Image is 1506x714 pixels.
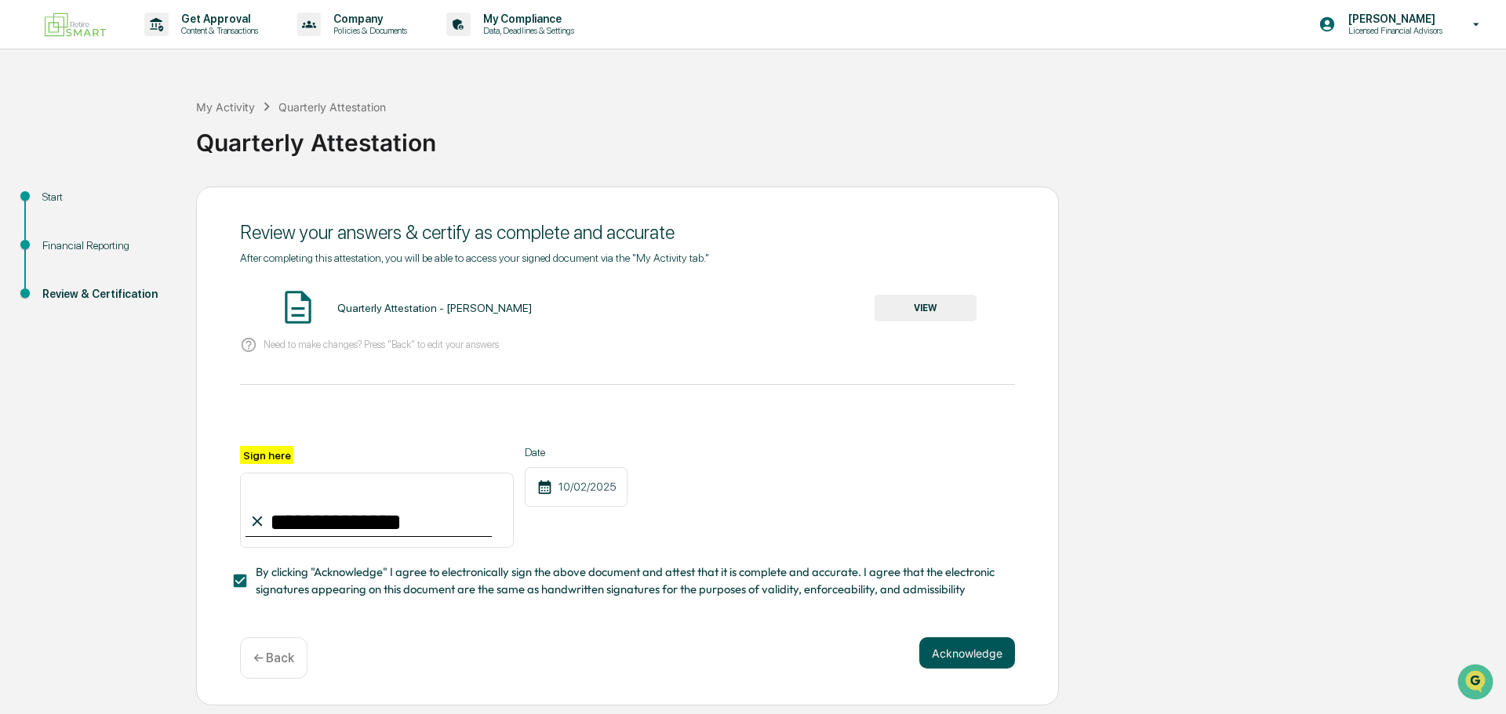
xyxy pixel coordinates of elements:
p: Licensed Financial Advisors [1336,25,1450,36]
p: Need to make changes? Press "Back" to edit your answers [264,339,499,350]
p: [PERSON_NAME] [1336,13,1450,25]
p: How can we help? [16,33,286,58]
div: 🔎 [16,229,28,241]
div: Review & Certification [42,286,171,303]
a: 🔎Data Lookup [9,221,105,249]
p: ← Back [253,651,294,665]
span: By clicking "Acknowledge" I agree to electronically sign the above document and attest that it is... [256,564,1002,599]
span: After completing this attestation, you will be able to access your signed document via the "My Ac... [240,252,709,264]
div: Financial Reporting [42,237,171,254]
button: VIEW [875,295,977,321]
a: 🖐️Preclearance [9,191,107,219]
span: Pylon [156,266,190,277]
a: 🗄️Attestations [107,191,201,219]
div: Quarterly Attestation - [PERSON_NAME] [337,302,532,314]
p: My Compliance [471,13,582,25]
span: Data Lookup [31,227,99,243]
div: We're available if you need us! [53,136,198,148]
div: Review your answers & certify as complete and accurate [240,221,1015,244]
div: Quarterly Attestation [196,116,1498,157]
span: Attestations [129,198,195,213]
a: Powered byPylon [111,265,190,277]
div: 🗄️ [114,199,126,212]
p: Policies & Documents [321,25,415,36]
button: Start new chat [267,125,286,143]
img: 1746055101610-c473b297-6a78-478c-a979-82029cc54cd1 [16,120,44,148]
iframe: Open customer support [1456,662,1498,705]
button: Acknowledge [919,637,1015,669]
p: Content & Transactions [169,25,266,36]
div: 10/02/2025 [525,467,627,507]
span: Preclearance [31,198,101,213]
div: Quarterly Attestation [278,100,386,114]
div: Start new chat [53,120,257,136]
div: My Activity [196,100,255,114]
div: 🖐️ [16,199,28,212]
label: Sign here [240,446,293,464]
label: Date [525,446,627,458]
p: Get Approval [169,13,266,25]
div: Start [42,189,171,205]
p: Data, Deadlines & Settings [471,25,582,36]
img: Document Icon [278,288,318,327]
p: Company [321,13,415,25]
img: logo [38,6,113,43]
